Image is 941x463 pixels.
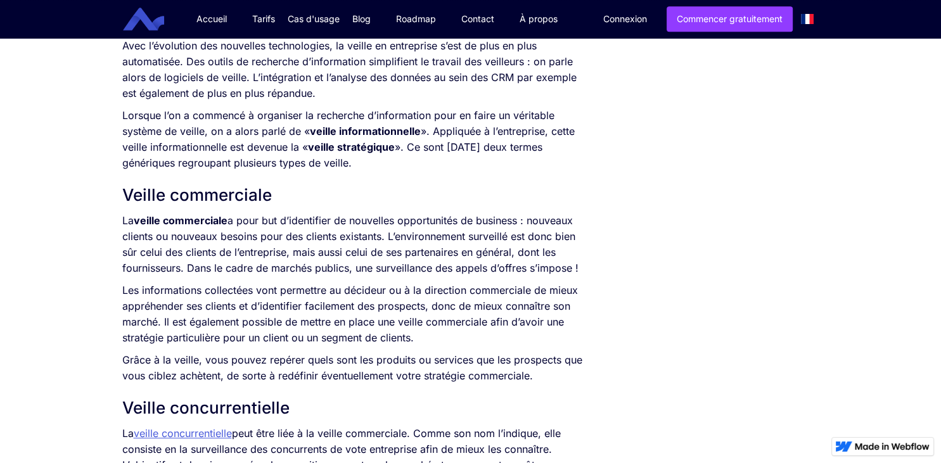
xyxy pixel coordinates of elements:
[308,141,395,153] strong: veille stratégique
[122,396,583,419] h2: Veille concurrentielle
[855,443,930,450] img: Made in Webflow
[122,184,583,206] h2: Veille commerciale
[134,214,227,227] strong: veille commerciale
[310,125,421,137] strong: veille informationnelle
[288,13,340,25] div: Cas d'usage
[134,427,232,440] a: veille concurrentielle
[122,282,583,346] p: Les informations collectées vont permettre au décideur ou à la direction commerciale de mieux app...
[594,7,656,31] a: Connexion
[122,352,583,384] p: Grâce à la veille, vous pouvez repérer quels sont les produits ou services que les prospects que ...
[122,108,583,171] p: Lorsque l’on a commencé à organiser la recherche d’information pour en faire un véritable système...
[132,8,174,31] a: home
[122,38,583,101] p: Avec l’évolution des nouvelles technologies, la veille en entreprise s’est de plus en plus automa...
[667,6,793,32] a: Commencer gratuitement
[122,213,583,276] p: La a pour but d’identifier de nouvelles opportunités de business : nouveaux clients ou nouveaux b...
